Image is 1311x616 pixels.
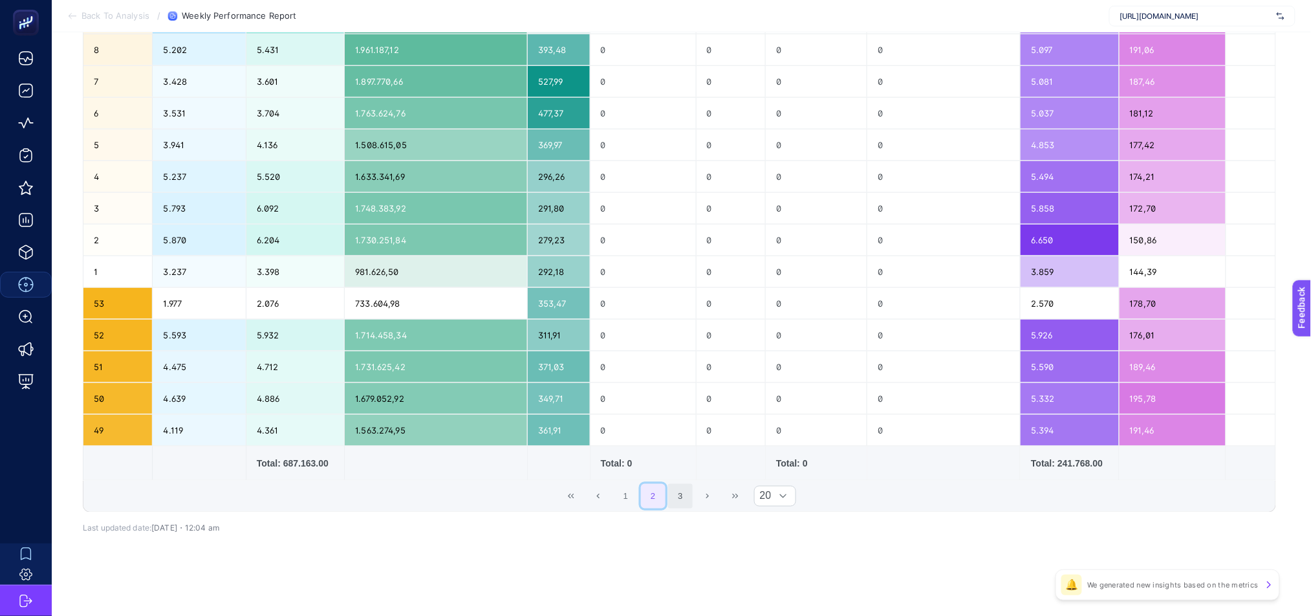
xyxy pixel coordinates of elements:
[1120,225,1226,256] div: 150,86
[528,129,590,160] div: 369,97
[246,129,344,160] div: 4.136
[697,320,765,351] div: 0
[83,129,152,160] div: 5
[246,256,344,287] div: 3.398
[590,193,696,224] div: 0
[153,193,245,224] div: 5.793
[157,10,160,21] span: /
[867,98,1020,129] div: 0
[1120,288,1226,319] div: 178,70
[723,484,748,509] button: Last Page
[766,225,867,256] div: 0
[766,161,867,192] div: 0
[697,383,765,414] div: 0
[590,256,696,287] div: 0
[590,288,696,319] div: 0
[867,383,1020,414] div: 0
[697,34,765,65] div: 0
[153,34,245,65] div: 5.202
[83,523,151,533] span: Last updated date:
[559,484,583,509] button: First Page
[83,383,152,414] div: 50
[153,415,245,446] div: 4.119
[1120,256,1226,287] div: 144,39
[83,98,152,129] div: 6
[153,225,245,256] div: 5.870
[1120,34,1226,65] div: 191,06
[528,193,590,224] div: 291,80
[867,288,1020,319] div: 0
[695,484,720,509] button: Next Page
[590,161,696,192] div: 0
[867,351,1020,382] div: 0
[246,193,344,224] div: 6.092
[83,34,152,65] div: 8
[153,383,245,414] div: 4.639
[1120,11,1272,21] span: [URL][DOMAIN_NAME]
[614,484,638,509] button: 1
[867,129,1020,160] div: 0
[1120,161,1226,192] div: 174,21
[246,351,344,382] div: 4.712
[1021,161,1118,192] div: 5.494
[345,129,527,160] div: 1.508.615,05
[697,66,765,97] div: 0
[528,383,590,414] div: 349,71
[1021,383,1118,414] div: 5.332
[590,351,696,382] div: 0
[246,288,344,319] div: 2.076
[867,320,1020,351] div: 0
[8,4,49,14] span: Feedback
[755,487,772,506] span: Rows per page
[1120,129,1226,160] div: 177,42
[766,66,867,97] div: 0
[345,225,527,256] div: 1.730.251,84
[1120,98,1226,129] div: 181,12
[246,161,344,192] div: 5.520
[83,320,152,351] div: 52
[83,351,152,382] div: 51
[1021,66,1118,97] div: 5.081
[590,98,696,129] div: 0
[1021,415,1118,446] div: 5.394
[345,415,527,446] div: 1.563.274,95
[641,484,666,509] button: 2
[1277,10,1284,23] img: svg%3e
[590,225,696,256] div: 0
[766,256,867,287] div: 0
[867,415,1020,446] div: 0
[528,288,590,319] div: 353,47
[345,193,527,224] div: 1.748.383,92
[1021,193,1118,224] div: 5.858
[1021,288,1118,319] div: 2.570
[528,320,590,351] div: 311,91
[1061,575,1082,595] div: 🔔
[668,484,693,509] button: 3
[586,484,611,509] button: Previous Page
[153,161,245,192] div: 5.237
[153,288,245,319] div: 1.977
[1120,66,1226,97] div: 187,46
[697,415,765,446] div: 0
[766,288,867,319] div: 0
[81,11,149,21] span: Back To Analysis
[246,383,344,414] div: 4.886
[246,66,344,97] div: 3.601
[697,129,765,160] div: 0
[766,415,867,446] div: 0
[867,225,1020,256] div: 0
[246,225,344,256] div: 6.204
[1031,457,1108,470] div: Total: 241.768.00
[1021,98,1118,129] div: 5.037
[345,288,527,319] div: 733.604,98
[528,415,590,446] div: 361,91
[246,415,344,446] div: 4.361
[345,351,527,382] div: 1.731.625,42
[1120,415,1226,446] div: 191,46
[83,66,152,97] div: 7
[1021,225,1118,256] div: 6.650
[246,34,344,65] div: 5.431
[601,457,686,470] div: Total: 0
[867,34,1020,65] div: 0
[697,225,765,256] div: 0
